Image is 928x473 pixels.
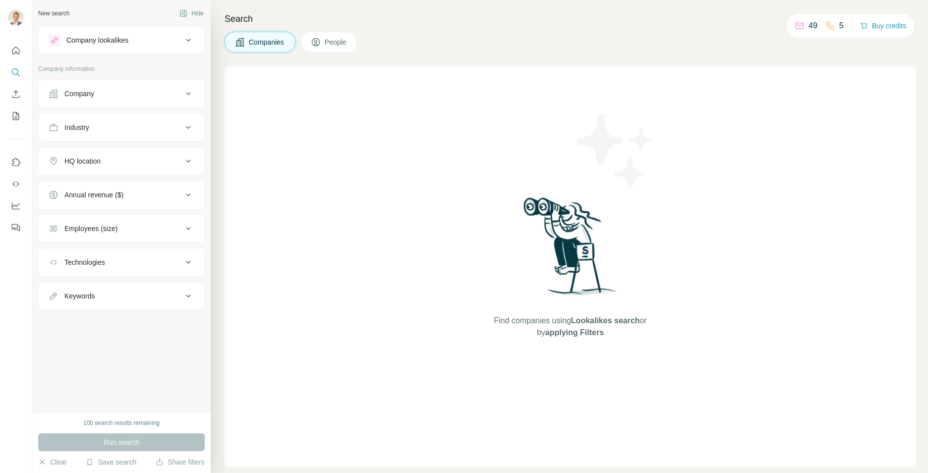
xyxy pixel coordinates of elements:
div: Company [64,89,94,99]
div: Industry [64,122,89,132]
p: 49 [809,20,817,32]
button: Technologies [39,250,204,274]
button: Hide [173,6,211,21]
button: Use Surfe API [8,175,24,193]
span: applying Filters [545,328,604,337]
button: Industry [39,116,204,139]
span: People [325,37,348,47]
button: Keywords [39,284,204,308]
span: Companies [249,37,285,47]
button: Search [8,63,24,81]
button: Quick start [8,42,24,59]
img: Surfe Illustration - Stars [571,106,660,195]
button: Buy credits [860,19,906,33]
button: Company [39,82,204,106]
button: Employees (size) [39,217,204,240]
p: Company information [38,64,205,73]
div: HQ location [64,156,101,166]
span: Lookalikes search [571,316,640,325]
div: Company lookalikes [66,35,128,45]
button: Share filters [156,457,205,467]
div: 100 search results remaining [83,418,160,427]
button: Save search [86,457,136,467]
div: New search [38,9,69,18]
button: My lists [8,107,24,125]
button: Feedback [8,219,24,236]
button: Annual revenue ($) [39,183,204,207]
div: Technologies [64,257,105,267]
img: Avatar [8,10,24,26]
span: Find companies using or by [491,315,649,339]
div: Keywords [64,291,95,301]
button: Dashboard [8,197,24,215]
div: Annual revenue ($) [64,190,123,200]
p: 5 [839,20,844,32]
button: Clear [38,457,66,467]
button: Use Surfe on LinkedIn [8,153,24,171]
img: Surfe Illustration - Woman searching with binoculars [519,195,622,305]
h4: Search [225,12,916,26]
button: HQ location [39,149,204,173]
div: Employees (size) [64,224,117,234]
button: Company lookalikes [39,28,204,52]
button: Enrich CSV [8,85,24,103]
